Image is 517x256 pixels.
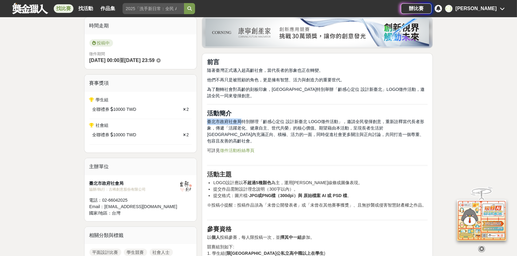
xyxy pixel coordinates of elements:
[207,87,425,98] span: 為了翻轉社會對高齡的刻板印象，[GEOGRAPHIC_DATA]特別舉辦「齡感心定位 設計新臺北」LOGO徵件活動，邀請全民一同來發揮創意。
[89,249,121,256] a: 平面設計比賽
[92,132,110,138] span: 全聯禮券
[96,97,109,102] span: 學生組
[249,193,347,198] strong: JPG或PNG檔（300dpi）與 原始檔案 AI 或 PSD 檔
[207,171,232,178] strong: 活動主題
[207,202,428,215] p: ※投稿小提醒：投稿作品須為「未曾公開發表者」或「未曾在其他賽事獲獎」、且無抄襲或侵害智慧財產權之作品。
[89,39,113,47] span: 投稿中
[89,211,112,215] span: 國家/地區：
[96,123,109,128] span: 社會組
[89,180,180,187] div: 臺北市政府社會局
[112,211,120,215] span: 台灣
[207,59,219,65] strong: 前言
[207,234,428,241] p: 以 投稿參賽，每人限投稿一次，並 參加。
[220,148,254,153] a: 徵件活動粉絲專頁
[226,251,324,256] strong: 限[GEOGRAPHIC_DATA]公私立高中職以上在學生
[123,3,184,14] input: 2025「洗手新日常：全民 ALL IN」洗手歌全台徵選
[89,58,119,63] span: [DATE] 00:00
[89,204,180,210] div: Email： [EMAIL_ADDRESS][DOMAIN_NAME]
[54,4,73,13] a: 找比賽
[445,5,452,12] div: 劉
[84,75,197,92] div: 賽事獎項
[126,132,136,138] span: TWD
[243,180,271,185] strong: 不超過5種顏色
[113,106,125,113] span: 10000
[207,77,345,82] span: 他們不再只是被照顧的角色，更是擁有智慧、活力與創造力的重要世代。
[457,200,506,241] img: d2146d9a-e6f6-4337-9592-8cefde37ba6b.png
[207,68,323,73] span: 隨著臺灣正式邁入超高齡社會，當代長者的形象也正在轉變。
[89,187,180,192] div: 協辦/執行： 古稀創意股份有限公司
[213,192,428,199] li: 提交格式：圖片檔- 。
[207,226,232,232] strong: 參賽資格
[207,110,232,117] strong: 活動簡介
[456,5,497,12] div: [PERSON_NAME]
[126,106,136,113] span: TWD
[124,249,147,256] a: 學生競賽
[84,227,197,244] div: 相關分類與標籤
[84,17,197,34] div: 時間走期
[89,52,105,56] span: 徵件期間
[113,132,125,138] span: 10000
[119,58,124,63] span: 至
[213,180,428,186] li: LOGO設計應以 為主，運用[PERSON_NAME]線條或圖像表現。
[207,147,428,160] p: 可詳見
[92,106,110,113] span: 全聯禮券
[401,3,432,14] a: 辦比賽
[84,158,197,175] div: 主辦單位
[76,4,96,13] a: 找活動
[98,4,118,13] a: 作品集
[124,58,155,63] span: [DATE] 23:59
[150,249,173,256] a: 社會人士
[186,132,189,137] span: 2
[207,119,424,143] span: 臺北市政府社會局特別辦理「齡感心定位 設計新臺北 LOGO徵件活動」，邀請全民發揮創意，重新詮釋當代長者形象，傳遞「活躍老化、健康自主、世代共榮」的核心價值。期望藉由本活動，呈現長者生活於[GE...
[280,235,302,240] strong: 擇其中一組
[211,235,220,240] strong: 個人
[213,186,428,192] li: 提交作品需附設計理念說明（300字以內）。
[206,19,429,46] img: be6ed63e-7b41-4cb8-917a-a53bd949b1b4.png
[89,197,180,204] div: 電話： 02-66042025
[186,107,189,112] span: 2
